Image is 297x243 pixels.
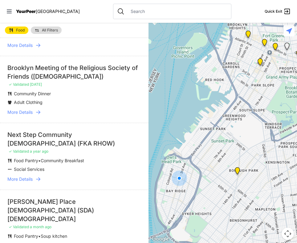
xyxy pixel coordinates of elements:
[5,27,28,34] a: Food
[30,149,48,154] span: a year ago
[30,82,42,87] span: [DATE]
[172,171,187,186] div: You are here!
[16,10,80,13] a: YourPeer[GEOGRAPHIC_DATA]
[265,9,282,14] span: Quick Exit
[7,130,141,148] div: Next Step Community [DEMOGRAPHIC_DATA] (FKA RHOW)
[150,235,170,243] img: Google
[38,158,41,163] span: •
[41,233,67,239] span: Soup kitchen
[7,42,141,48] a: More Details
[9,224,29,229] span: ✓ Validated
[41,158,84,163] span: Community Breakfast
[30,224,51,229] span: a month ago
[16,28,25,32] span: Food
[38,233,41,239] span: •
[7,176,141,182] a: More Details
[282,228,294,240] button: Map camera controls
[14,233,38,239] span: Food Pantry
[7,42,33,48] span: More Details
[36,9,80,14] span: [GEOGRAPHIC_DATA]
[7,109,141,115] a: More Details
[9,149,29,154] span: ✓ Validated
[127,8,227,14] input: Search
[7,109,33,115] span: More Details
[14,100,43,105] span: Adult Clothing
[14,167,44,172] span: Social Services
[14,158,38,163] span: Food Pantry
[31,27,62,34] a: All Filters
[9,82,29,87] span: ✓ Validated
[150,235,170,243] a: Open this area in Google Maps (opens a new window)
[14,91,51,96] span: Community Dinner
[7,176,33,182] span: More Details
[16,9,36,14] span: YourPeer
[7,64,141,81] div: Brooklyn Meeting of the Religious Society of Friends ([DEMOGRAPHIC_DATA])
[7,197,141,223] div: [PERSON_NAME] Place [DEMOGRAPHIC_DATA] (SDA) [DEMOGRAPHIC_DATA]
[42,28,58,32] span: All Filters
[265,8,291,15] a: Quick Exit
